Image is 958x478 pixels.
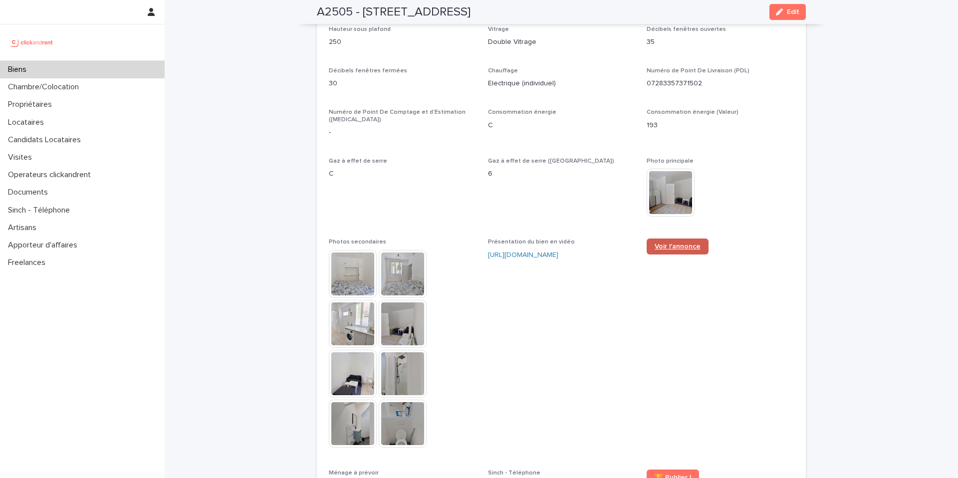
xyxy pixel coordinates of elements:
[488,68,518,74] span: Chauffage
[317,5,471,19] h2: A2505 - [STREET_ADDRESS]
[329,68,407,74] span: Décibels fenêtres fermées
[4,206,78,215] p: Sinch - Téléphone
[329,26,391,32] span: Hauteur sous plafond
[488,78,635,89] p: Electrique (individuel)
[488,26,509,32] span: Vitrage
[4,240,85,250] p: Apporteur d'affaires
[4,223,44,233] p: Artisans
[488,109,556,115] span: Consommation énergie
[655,243,701,250] span: Voir l'annonce
[488,169,635,179] p: 6
[4,82,87,92] p: Chambre/Colocation
[488,470,540,476] span: Sinch - Téléphone
[787,8,799,15] span: Edit
[488,158,614,164] span: Gaz à effet de serre ([GEOGRAPHIC_DATA])
[488,120,635,131] p: C
[488,251,558,258] a: [URL][DOMAIN_NAME]
[488,37,635,47] p: Double Vitrage
[769,4,806,20] button: Edit
[4,118,52,127] p: Locataires
[329,158,387,164] span: Gaz à effet de serre
[647,78,794,89] p: 07283357371502
[647,120,794,131] p: 193
[4,135,89,145] p: Candidats Locataires
[4,153,40,162] p: Visites
[4,188,56,197] p: Documents
[4,258,53,267] p: Freelances
[329,169,476,179] p: C
[4,65,34,74] p: Biens
[647,239,709,254] a: Voir l'annonce
[647,158,694,164] span: Photo principale
[647,26,726,32] span: Décibels fenêtres ouvertes
[647,68,749,74] span: Numéro de Point De Livraison (PDL)
[329,239,386,245] span: Photos secondaires
[4,100,60,109] p: Propriétaires
[4,170,99,180] p: Operateurs clickandrent
[329,127,476,138] p: -
[8,32,56,52] img: UCB0brd3T0yccxBKYDjQ
[329,470,379,476] span: Ménage à prévoir
[647,109,738,115] span: Consommation énergie (Valeur)
[647,37,794,47] p: 35
[488,239,575,245] span: Présentation du bien en vidéo
[329,78,476,89] p: 30
[329,37,476,47] p: 250
[329,109,466,122] span: Numéro de Point De Comptage et d'Estimation ([MEDICAL_DATA])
